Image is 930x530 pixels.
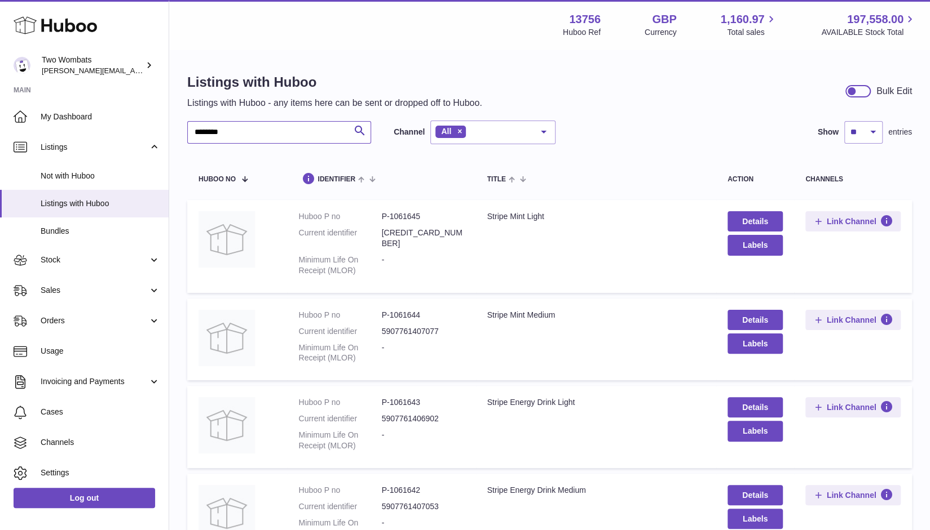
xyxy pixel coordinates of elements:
span: Link Channel [827,315,876,325]
div: action [728,176,783,183]
a: Details [728,310,783,330]
dd: P-1061645 [382,211,465,222]
a: Details [728,485,783,505]
dt: Current identifier [298,228,381,249]
span: Sales [41,285,148,296]
span: Link Channel [827,490,876,500]
div: Huboo Ref [563,27,601,38]
button: Link Channel [805,397,901,417]
dd: - [382,342,465,364]
img: adam.randall@twowombats.com [14,57,30,74]
span: identifier [318,176,355,183]
span: My Dashboard [41,112,160,122]
span: AVAILABLE Stock Total [821,27,916,38]
button: Labels [728,333,783,354]
dd: - [382,255,465,276]
span: entries [888,127,912,137]
strong: GBP [652,12,676,27]
div: Bulk Edit [876,85,912,97]
dt: Huboo P no [298,485,381,496]
button: Labels [728,509,783,529]
dt: Current identifier [298,501,381,512]
span: Orders [41,315,148,326]
span: title [487,176,506,183]
dd: P-1061643 [382,397,465,408]
img: Stripe Mint Light [199,211,255,268]
div: Stripe Mint Light [487,211,705,222]
a: Details [728,397,783,417]
div: Two Wombats [42,55,143,76]
div: Stripe Energy Drink Light [487,397,705,408]
button: Labels [728,235,783,255]
a: 1,160.97 Total sales [721,12,778,38]
span: Huboo no [199,176,236,183]
dt: Huboo P no [298,310,381,320]
dt: Huboo P no [298,397,381,408]
span: Total sales [727,27,777,38]
button: Link Channel [805,211,901,231]
span: Invoicing and Payments [41,376,148,387]
div: channels [805,176,901,183]
span: Link Channel [827,216,876,226]
dt: Minimum Life On Receipt (MLOR) [298,430,381,451]
dt: Minimum Life On Receipt (MLOR) [298,342,381,364]
a: 197,558.00 AVAILABLE Stock Total [821,12,916,38]
span: Listings [41,142,148,153]
div: Stripe Mint Medium [487,310,705,320]
dd: P-1061642 [382,485,465,496]
div: Stripe Energy Drink Medium [487,485,705,496]
dt: Current identifier [298,326,381,337]
label: Channel [394,127,425,137]
span: All [441,127,451,136]
span: 197,558.00 [847,12,903,27]
span: Link Channel [827,402,876,412]
div: Currency [645,27,677,38]
span: [PERSON_NAME][EMAIL_ADDRESS][PERSON_NAME][DOMAIN_NAME] [42,66,287,75]
span: Bundles [41,226,160,237]
a: Log out [14,488,155,508]
dd: P-1061644 [382,310,465,320]
dd: [CREDIT_CARD_NUMBER] [382,228,465,249]
span: 1,160.97 [721,12,765,27]
button: Link Channel [805,485,901,505]
dd: 5907761407077 [382,326,465,337]
span: Stock [41,255,148,265]
span: Not with Huboo [41,171,160,181]
dt: Minimum Life On Receipt (MLOR) [298,255,381,276]
a: Details [728,211,783,231]
dd: 5907761406902 [382,413,465,424]
button: Link Channel [805,310,901,330]
span: Channels [41,437,160,448]
span: Settings [41,467,160,478]
button: Labels [728,421,783,441]
img: Stripe Mint Medium [199,310,255,366]
span: Usage [41,346,160,357]
p: Listings with Huboo - any items here can be sent or dropped off to Huboo. [187,97,482,109]
img: Stripe Energy Drink Light [199,397,255,453]
span: Listings with Huboo [41,198,160,209]
h1: Listings with Huboo [187,73,482,91]
span: Cases [41,407,160,417]
dd: 5907761407053 [382,501,465,512]
dt: Current identifier [298,413,381,424]
strong: 13756 [569,12,601,27]
dd: - [382,430,465,451]
label: Show [818,127,839,137]
dt: Huboo P no [298,211,381,222]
